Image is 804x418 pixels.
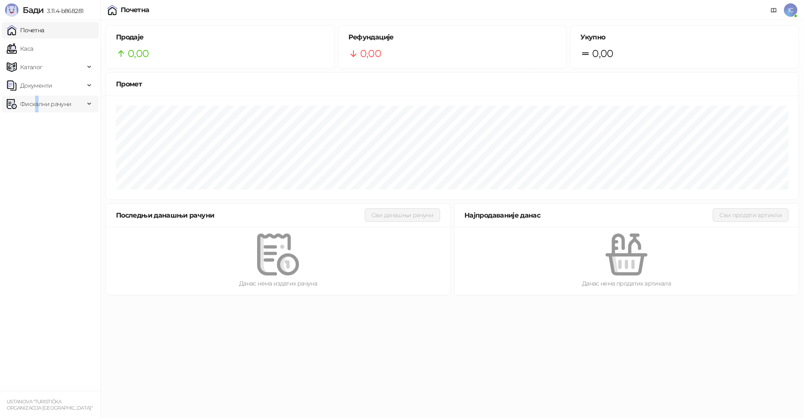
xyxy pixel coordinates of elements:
span: Каталог [20,59,43,75]
img: Logo [5,3,18,17]
div: Данас нема продатих артикала [468,279,785,288]
span: 3.11.4-b868281 [44,7,83,15]
h5: Рефундације [348,32,557,42]
span: IC [784,3,797,17]
span: 0,00 [128,46,149,62]
div: Последњи данашњи рачуни [116,210,365,221]
button: Сви продати артикли [713,208,789,222]
a: Документација [767,3,781,17]
a: Почетна [7,22,44,39]
span: Документи [20,77,52,94]
div: Данас нема издатих рачуна [119,279,437,288]
div: Почетна [121,7,149,13]
span: Бади [23,5,44,15]
span: Фискални рачуни [20,96,71,112]
h5: Укупно [580,32,789,42]
div: Најпродаваније данас [464,210,713,221]
small: USTANOVA "TURISTIČKA ORGANIZACIJA [GEOGRAPHIC_DATA]" [7,399,93,411]
a: Каса [7,40,33,57]
div: Промет [116,79,789,89]
span: 0,00 [592,46,613,62]
h5: Продаје [116,32,324,42]
span: 0,00 [360,46,381,62]
button: Сви данашњи рачуни [365,208,440,222]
